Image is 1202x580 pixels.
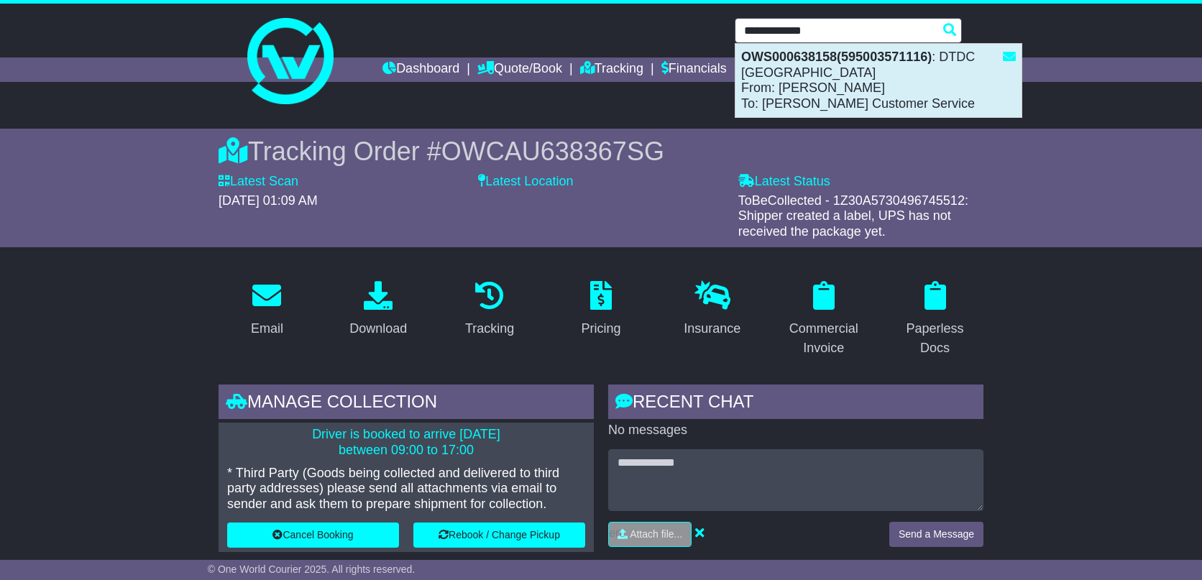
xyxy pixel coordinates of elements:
[208,563,416,575] span: © One World Courier 2025. All rights reserved.
[477,57,562,82] a: Quote/Book
[219,385,594,423] div: Manage collection
[581,319,620,339] div: Pricing
[219,193,318,208] span: [DATE] 01:09 AM
[738,174,830,190] label: Latest Status
[580,57,643,82] a: Tracking
[382,57,459,82] a: Dashboard
[478,174,573,190] label: Latest Location
[572,276,630,344] a: Pricing
[886,276,983,363] a: Paperless Docs
[227,466,585,512] p: * Third Party (Goods being collected and delivered to third party addresses) please send all atta...
[441,137,664,166] span: OWCAU638367SG
[608,385,983,423] div: RECENT CHAT
[456,276,523,344] a: Tracking
[896,319,974,358] div: Paperless Docs
[889,522,983,547] button: Send a Message
[684,319,740,339] div: Insurance
[219,174,298,190] label: Latest Scan
[738,193,968,239] span: ToBeCollected - 1Z30A5730496745512: Shipper created a label, UPS has not received the package yet.
[661,57,727,82] a: Financials
[242,276,293,344] a: Email
[674,276,750,344] a: Insurance
[784,319,863,358] div: Commercial Invoice
[741,50,932,64] strong: OWS000638158(595003571116)
[465,319,514,339] div: Tracking
[219,136,983,167] div: Tracking Order #
[227,523,399,548] button: Cancel Booking
[340,276,416,344] a: Download
[413,523,585,548] button: Rebook / Change Pickup
[251,319,283,339] div: Email
[608,423,983,438] p: No messages
[227,427,585,458] p: Driver is booked to arrive [DATE] between 09:00 to 17:00
[349,319,407,339] div: Download
[775,276,872,363] a: Commercial Invoice
[735,44,1022,117] div: : DTDC [GEOGRAPHIC_DATA] From: [PERSON_NAME] To: [PERSON_NAME] Customer Service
